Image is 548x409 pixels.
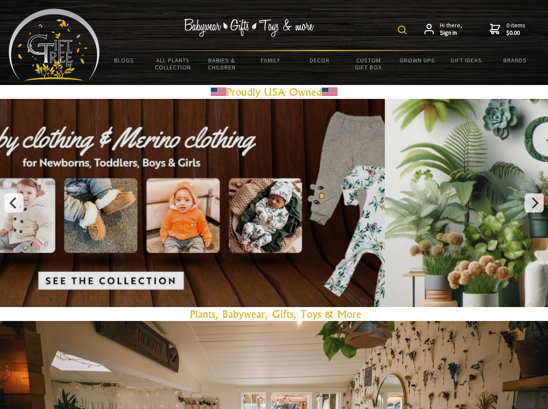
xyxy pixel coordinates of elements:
span: 0 items [506,21,525,37]
a: Custom Gift Box [344,51,393,76]
img: Babyware - Gifts - Toys and more... [9,9,100,81]
a: 0 items$0.00 [490,22,525,37]
button: Previous [4,193,23,213]
a: Hi there,Sign in [424,22,462,37]
a: Family [246,51,295,69]
a: Babies & Children [197,51,246,76]
a: Plants, Babywear, Gifts, Toys & Mor [190,308,356,321]
a: BLOGS [100,51,149,69]
img: Babywear - Gifts - Toys & more [184,19,314,37]
span: Hi there, [440,22,462,37]
a: Proudly USA Owned [226,85,322,98]
a: Grown Ups [393,51,442,69]
a: Gift Ideas [442,51,491,69]
strong: Sign in [440,29,462,37]
strong: $0.00 [506,29,525,37]
button: Next [525,193,544,213]
a: All Plants Collection [149,51,198,76]
img: product search [398,26,407,34]
a: Decor [295,51,344,69]
a: Brands [491,51,540,69]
